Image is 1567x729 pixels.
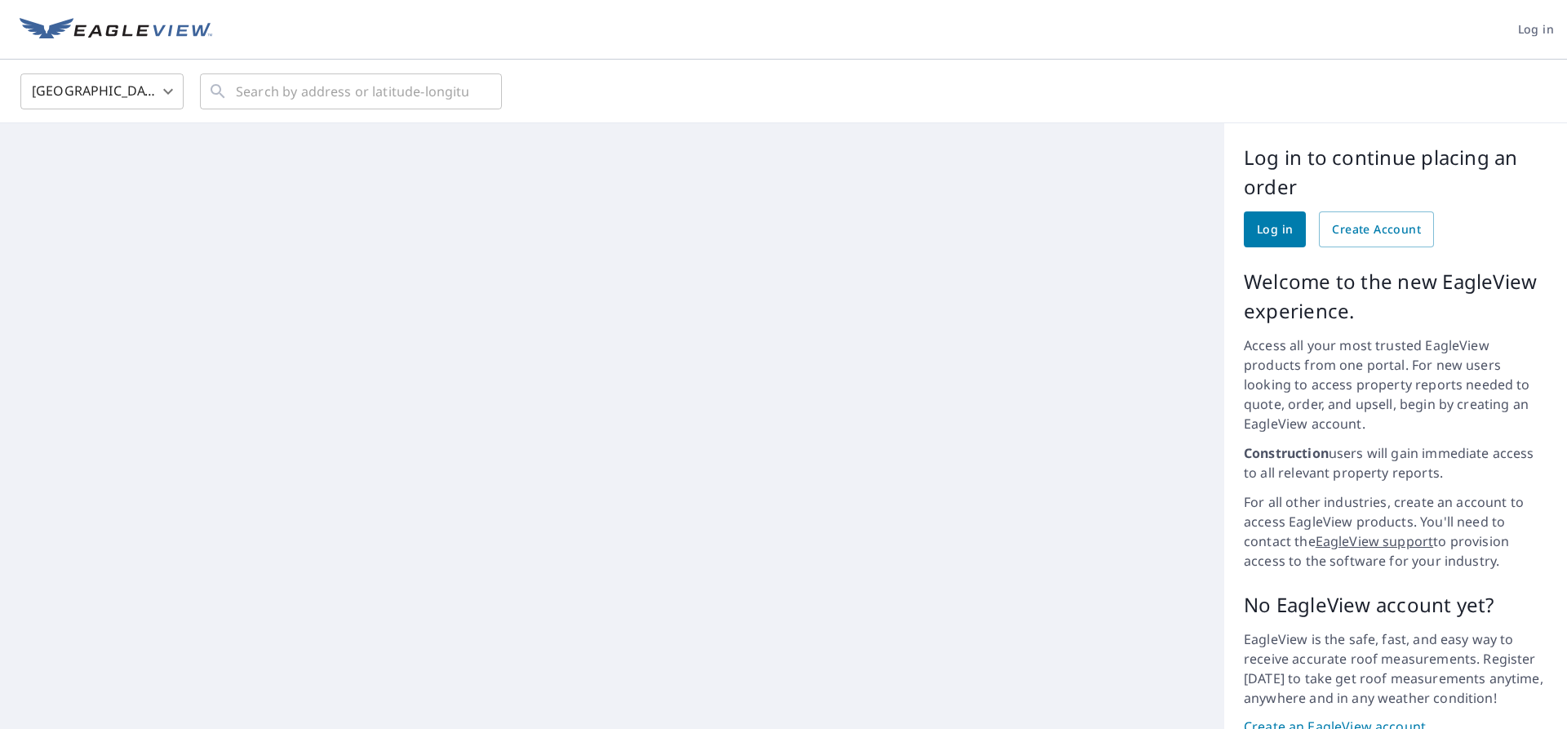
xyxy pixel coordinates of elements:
[1244,211,1306,247] a: Log in
[236,69,468,114] input: Search by address or latitude-longitude
[1332,220,1421,240] span: Create Account
[1257,220,1293,240] span: Log in
[1244,267,1547,326] p: Welcome to the new EagleView experience.
[1244,443,1547,482] p: users will gain immediate access to all relevant property reports.
[1244,590,1547,620] p: No EagleView account yet?
[1244,629,1547,708] p: EagleView is the safe, fast, and easy way to receive accurate roof measurements. Register [DATE] ...
[20,69,184,114] div: [GEOGRAPHIC_DATA]
[20,18,212,42] img: EV Logo
[1316,532,1434,550] a: EagleView support
[1518,20,1554,40] span: Log in
[1244,492,1547,571] p: For all other industries, create an account to access EagleView products. You'll need to contact ...
[1244,444,1329,462] strong: Construction
[1319,211,1434,247] a: Create Account
[1244,336,1547,433] p: Access all your most trusted EagleView products from one portal. For new users looking to access ...
[1244,143,1547,202] p: Log in to continue placing an order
